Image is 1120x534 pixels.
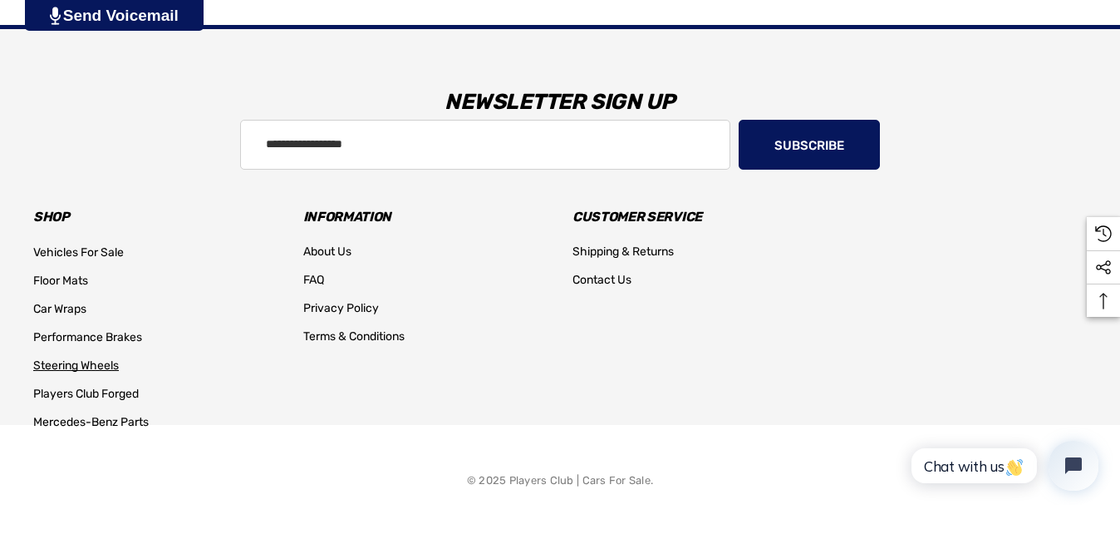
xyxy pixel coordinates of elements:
[303,245,351,259] span: About Us
[303,323,405,351] a: Terms & Conditions
[33,302,86,316] span: Car Wraps
[303,205,548,229] h3: Information
[572,266,631,294] a: Contact Us
[33,245,124,260] span: Vehicles For Sale
[33,380,139,408] a: Players Club Forged
[303,266,324,294] a: FAQ
[893,427,1113,505] iframe: Tidio Chat
[33,415,149,429] span: Mercedes-Benz Parts
[303,329,405,344] span: Terms & Conditions
[572,205,818,229] h3: Customer Service
[21,77,1099,127] h3: Newsletter Sign Up
[33,239,124,267] a: Vehicles For Sale
[303,301,379,315] span: Privacy Policy
[1095,260,1112,276] svg: Social Media
[33,358,119,373] span: Steering Wheels
[33,324,142,352] a: Performance Brakes
[572,273,631,287] span: Contact Us
[33,352,119,380] a: Steering Wheels
[33,274,88,288] span: Floor Mats
[33,330,142,344] span: Performance Brakes
[572,245,674,259] span: Shipping & Returns
[739,120,880,170] button: Subscribe
[303,294,379,323] a: Privacy Policy
[33,205,278,229] h3: Shop
[467,470,653,492] p: © 2025 Players Club | Cars For Sale.
[50,7,61,25] img: PjwhLS0gR2VuZXJhdG9yOiBHcmF2aXQuaW8gLS0+PHN2ZyB4bWxucz0iaHR0cDovL3d3dy53My5vcmcvMjAwMC9zdmciIHhtb...
[1095,225,1112,242] svg: Recently Viewed
[303,273,324,287] span: FAQ
[33,408,149,437] a: Mercedes-Benz Parts
[33,387,139,401] span: Players Club Forged
[1087,293,1120,309] svg: Top
[33,267,88,295] a: Floor Mats
[33,295,86,324] a: Car Wraps
[572,238,674,266] a: Shipping & Returns
[303,238,351,266] a: About Us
